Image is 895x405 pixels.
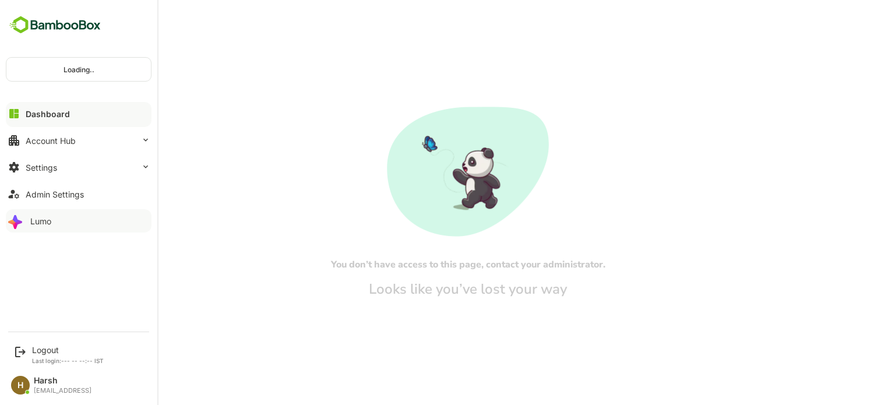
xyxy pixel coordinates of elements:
div: Admin Settings [26,189,84,199]
button: Lumo [6,209,151,233]
div: Logout [32,345,104,355]
button: Settings [6,156,151,179]
button: Dashboard [6,102,151,125]
h6: You don’t have access to this page, contact your administrator. [290,254,565,275]
button: Admin Settings [6,182,151,206]
button: Account Hub [6,129,151,152]
div: Settings [26,163,57,172]
p: Last login: --- -- --:-- IST [32,357,104,364]
div: Harsh [34,376,91,386]
div: [EMAIL_ADDRESS] [34,387,91,395]
img: BambooboxFullLogoMark.5f36c76dfaba33ec1ec1367b70bb1252.svg [6,14,104,36]
div: Account Hub [26,136,76,146]
div: Dashboard [26,109,70,119]
img: No-Access [346,107,509,237]
div: Lumo [30,216,51,226]
h5: Looks like you’ve lost your way [311,280,544,298]
div: Loading.. [6,58,151,81]
div: H [11,376,30,395]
